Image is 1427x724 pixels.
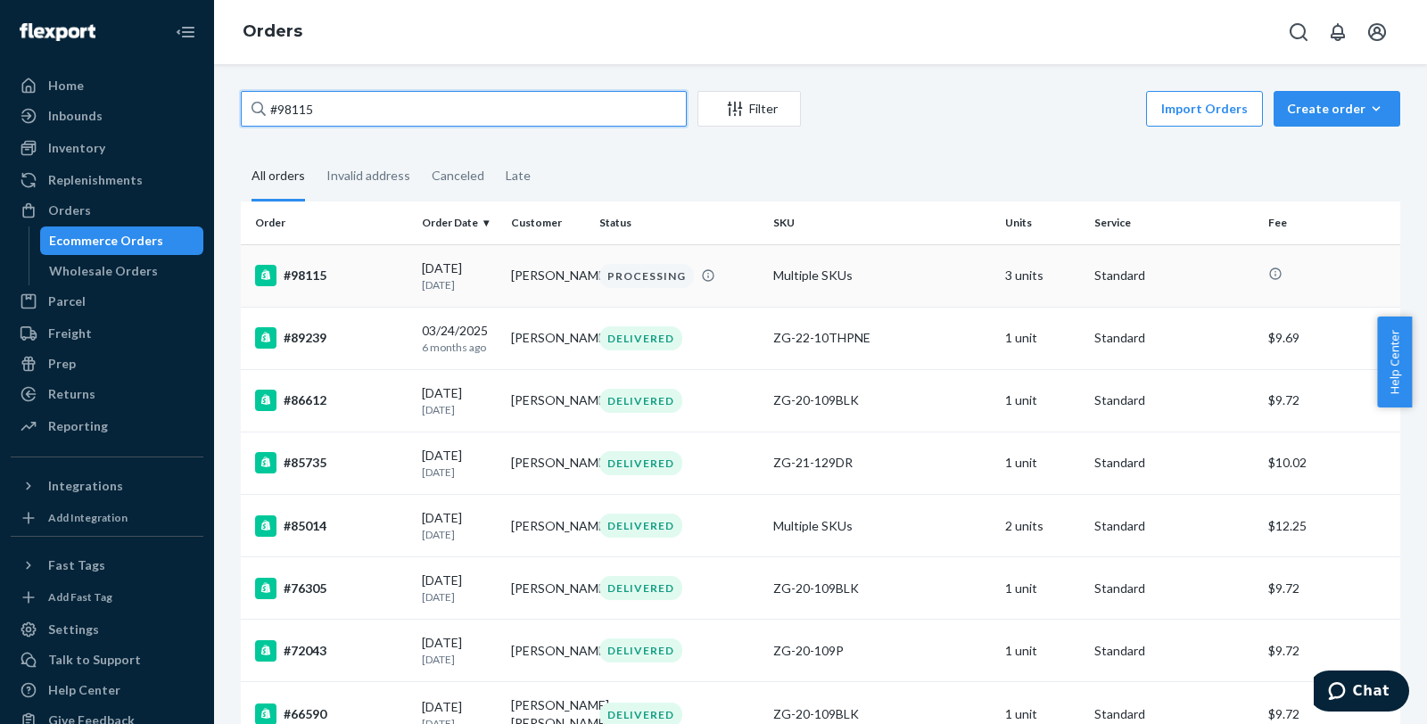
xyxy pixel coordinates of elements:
th: Units [998,202,1087,244]
a: Home [11,71,203,100]
th: Order Date [415,202,504,244]
a: Returns [11,380,203,408]
a: Add Fast Tag [11,587,203,608]
div: Inventory [48,139,105,157]
a: Inventory [11,134,203,162]
div: Wholesale Orders [49,262,158,280]
div: Inbounds [48,107,103,125]
button: Help Center [1377,317,1412,407]
div: #85735 [255,452,408,473]
a: Inbounds [11,102,203,130]
div: 03/24/2025 [422,322,497,355]
td: Multiple SKUs [766,495,998,557]
ol: breadcrumbs [228,6,317,58]
a: Wholesale Orders [40,257,204,285]
div: DELIVERED [599,326,682,350]
div: ZG-20-109P [773,642,991,660]
div: Create order [1287,100,1387,118]
div: #86612 [255,390,408,411]
td: $10.02 [1261,432,1400,494]
iframe: Opens a widget where you can chat to one of our agents [1314,671,1409,715]
div: PROCESSING [599,264,694,288]
p: Standard [1094,329,1254,347]
div: [DATE] [422,509,497,542]
td: 1 unit [998,307,1087,369]
td: 1 unit [998,620,1087,682]
a: Ecommerce Orders [40,226,204,255]
p: 6 months ago [422,340,497,355]
div: DELIVERED [599,389,682,413]
p: Standard [1094,517,1254,535]
td: 3 units [998,244,1087,307]
div: Add Integration [48,510,128,525]
div: ZG-21-129DR [773,454,991,472]
td: $9.72 [1261,620,1400,682]
div: Integrations [48,477,123,495]
img: Flexport logo [20,23,95,41]
button: Filter [697,91,801,127]
div: [DATE] [422,572,497,605]
p: Standard [1094,705,1254,723]
a: Orders [11,196,203,225]
div: Invalid address [326,152,410,199]
p: Standard [1094,580,1254,597]
td: 1 unit [998,369,1087,432]
div: ZG-20-109BLK [773,391,991,409]
div: Returns [48,385,95,403]
a: Settings [11,615,203,644]
a: Parcel [11,287,203,316]
div: #89239 [255,327,408,349]
div: #76305 [255,578,408,599]
p: [DATE] [422,589,497,605]
td: [PERSON_NAME] [504,369,593,432]
th: Fee [1261,202,1400,244]
div: All orders [252,152,305,202]
button: Open Search Box [1281,14,1316,50]
div: ZG-22-10THPNE [773,329,991,347]
div: #98115 [255,265,408,286]
td: [PERSON_NAME] [504,620,593,682]
th: Status [592,202,766,244]
button: Close Navigation [168,14,203,50]
td: 2 units [998,495,1087,557]
div: Late [506,152,531,199]
p: Standard [1094,391,1254,409]
p: [DATE] [422,652,497,667]
button: Open account menu [1359,14,1395,50]
div: Replenishments [48,171,143,189]
td: $12.25 [1261,495,1400,557]
div: Home [48,77,84,95]
td: [PERSON_NAME] [504,307,593,369]
button: Integrations [11,472,203,500]
p: [DATE] [422,277,497,292]
button: Open notifications [1320,14,1356,50]
div: Prep [48,355,76,373]
div: [DATE] [422,447,497,480]
th: Service [1087,202,1261,244]
div: DELIVERED [599,514,682,538]
div: Ecommerce Orders [49,232,163,250]
td: [PERSON_NAME] [504,432,593,494]
p: [DATE] [422,402,497,417]
div: Filter [698,100,800,118]
div: [DATE] [422,259,497,292]
div: Fast Tags [48,556,105,574]
div: Canceled [432,152,484,199]
th: Order [241,202,415,244]
a: Add Integration [11,507,203,529]
a: Freight [11,319,203,348]
div: Customer [511,215,586,230]
p: Standard [1094,267,1254,284]
a: Replenishments [11,166,203,194]
div: #85014 [255,515,408,537]
p: Standard [1094,642,1254,660]
div: [DATE] [422,634,497,667]
td: $9.72 [1261,369,1400,432]
div: Add Fast Tag [48,589,112,605]
td: Multiple SKUs [766,244,998,307]
div: Reporting [48,417,108,435]
button: Create order [1274,91,1400,127]
div: [DATE] [422,384,497,417]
